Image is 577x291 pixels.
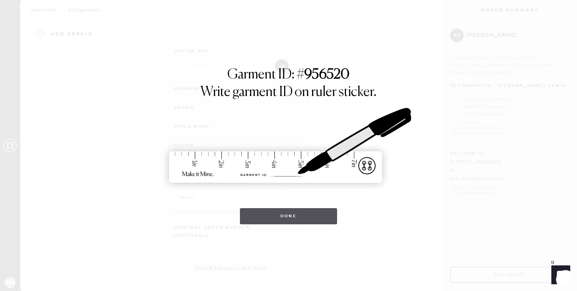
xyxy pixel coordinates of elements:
[162,90,415,201] img: ruler-sticker-sharpie.svg
[304,68,350,82] strong: 956520
[200,84,377,100] h1: Write garment ID on ruler sticker.
[227,67,350,84] h1: Garment ID: #
[545,261,574,290] iframe: Front Chat
[240,208,337,224] button: Done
